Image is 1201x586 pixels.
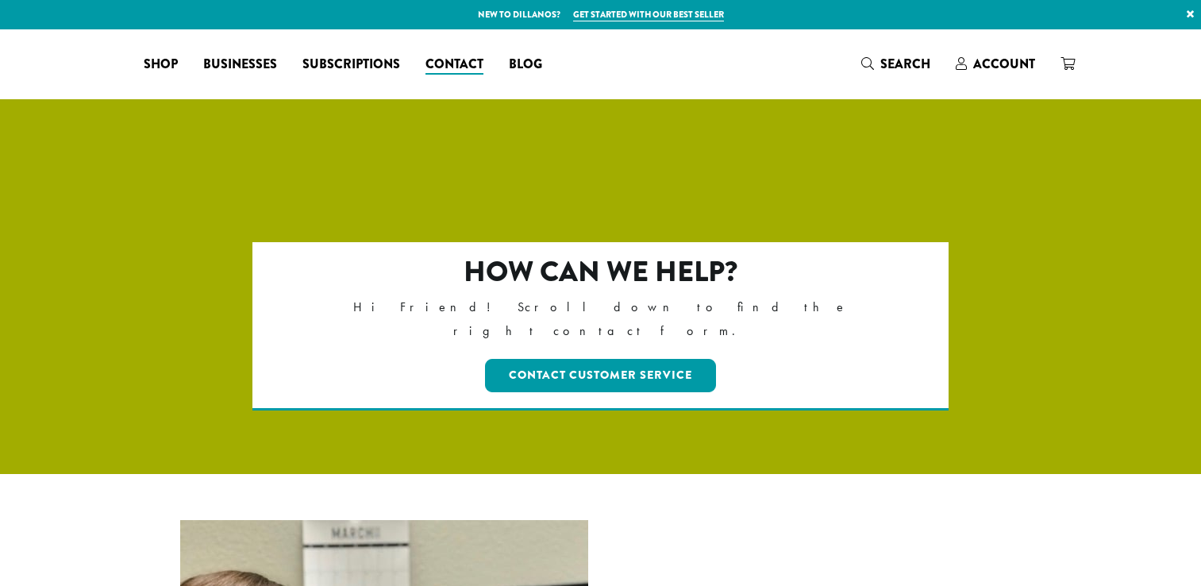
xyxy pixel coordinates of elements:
[131,52,191,77] a: Shop
[144,55,178,75] span: Shop
[302,55,400,75] span: Subscriptions
[849,51,943,77] a: Search
[485,359,716,392] a: Contact Customer Service
[973,55,1035,73] span: Account
[321,255,880,289] h2: How can we help?
[573,8,724,21] a: Get started with our best seller
[321,295,880,343] p: Hi Friend! Scroll down to find the right contact form.
[880,55,930,73] span: Search
[425,55,483,75] span: Contact
[509,55,542,75] span: Blog
[203,55,277,75] span: Businesses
